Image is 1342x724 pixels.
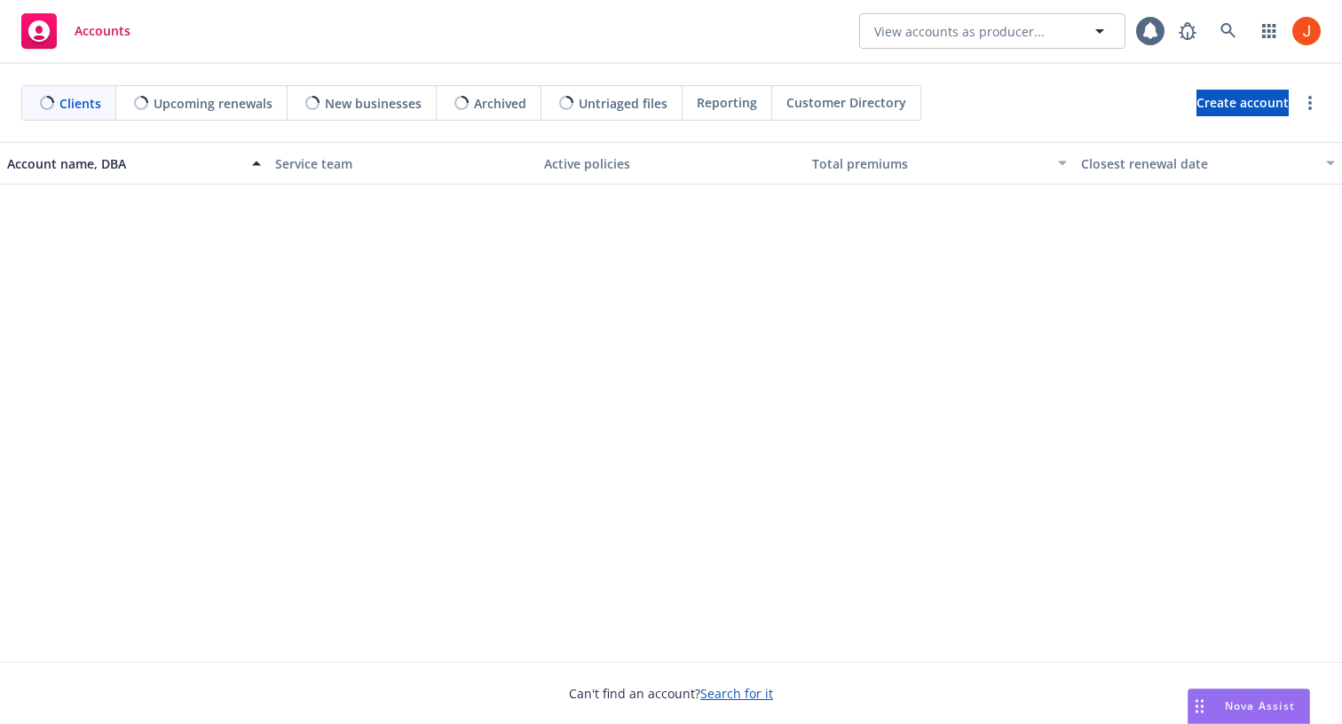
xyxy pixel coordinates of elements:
[1299,92,1321,114] a: more
[812,154,1046,173] div: Total premiums
[1188,689,1211,723] div: Drag to move
[1081,154,1315,173] div: Closest renewal date
[1211,13,1246,49] a: Search
[1196,86,1289,120] span: Create account
[325,94,422,113] span: New businesses
[268,142,536,185] button: Service team
[1196,90,1289,116] a: Create account
[859,13,1125,49] button: View accounts as producer...
[14,6,138,56] a: Accounts
[786,93,906,112] span: Customer Directory
[1074,142,1342,185] button: Closest renewal date
[1188,689,1310,724] button: Nova Assist
[569,684,773,703] span: Can't find an account?
[874,22,1045,41] span: View accounts as producer...
[700,685,773,702] a: Search for it
[154,94,272,113] span: Upcoming renewals
[1170,13,1205,49] a: Report a Bug
[537,142,805,185] button: Active policies
[697,93,757,112] span: Reporting
[7,154,241,173] div: Account name, DBA
[805,142,1073,185] button: Total premiums
[75,24,130,38] span: Accounts
[1292,17,1321,45] img: photo
[579,94,667,113] span: Untriaged files
[59,94,101,113] span: Clients
[275,154,529,173] div: Service team
[474,94,526,113] span: Archived
[544,154,798,173] div: Active policies
[1251,13,1287,49] a: Switch app
[1225,698,1295,713] span: Nova Assist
